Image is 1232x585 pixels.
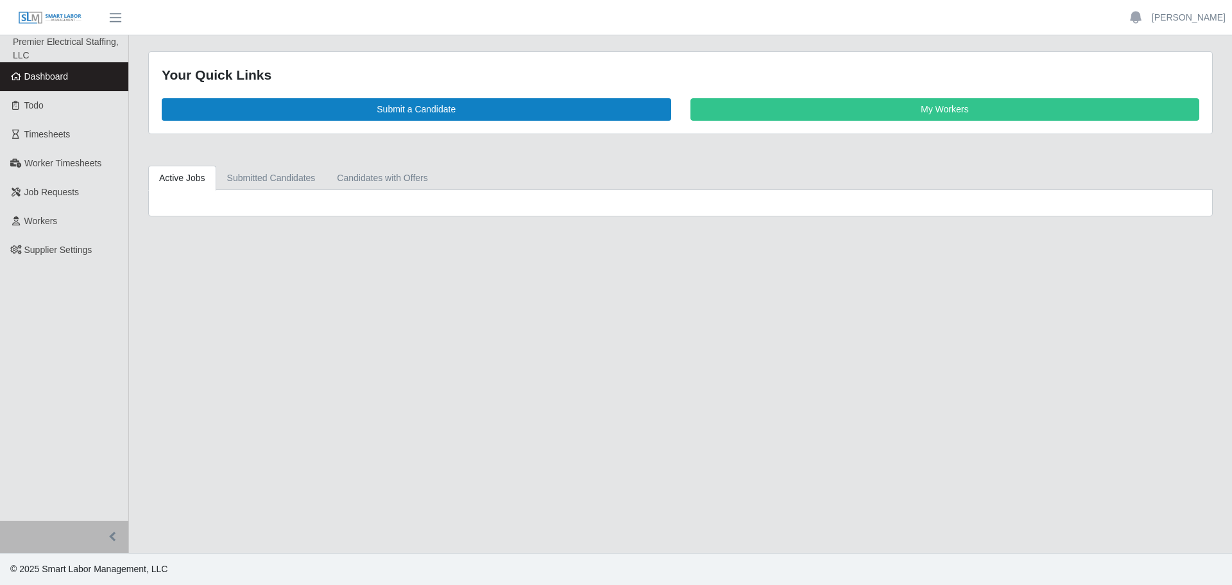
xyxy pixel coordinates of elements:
span: Job Requests [24,187,80,197]
span: Worker Timesheets [24,158,101,168]
a: Active Jobs [148,166,216,191]
a: My Workers [690,98,1200,121]
div: Your Quick Links [162,65,1199,85]
a: Submitted Candidates [216,166,327,191]
a: Submit a Candidate [162,98,671,121]
a: Candidates with Offers [326,166,438,191]
span: © 2025 Smart Labor Management, LLC [10,564,167,574]
a: [PERSON_NAME] [1152,11,1226,24]
img: SLM Logo [18,11,82,25]
span: Timesheets [24,129,71,139]
span: Todo [24,100,44,110]
span: Supplier Settings [24,245,92,255]
span: Dashboard [24,71,69,82]
span: Premier Electrical Staffing, LLC [13,37,119,60]
span: Workers [24,216,58,226]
